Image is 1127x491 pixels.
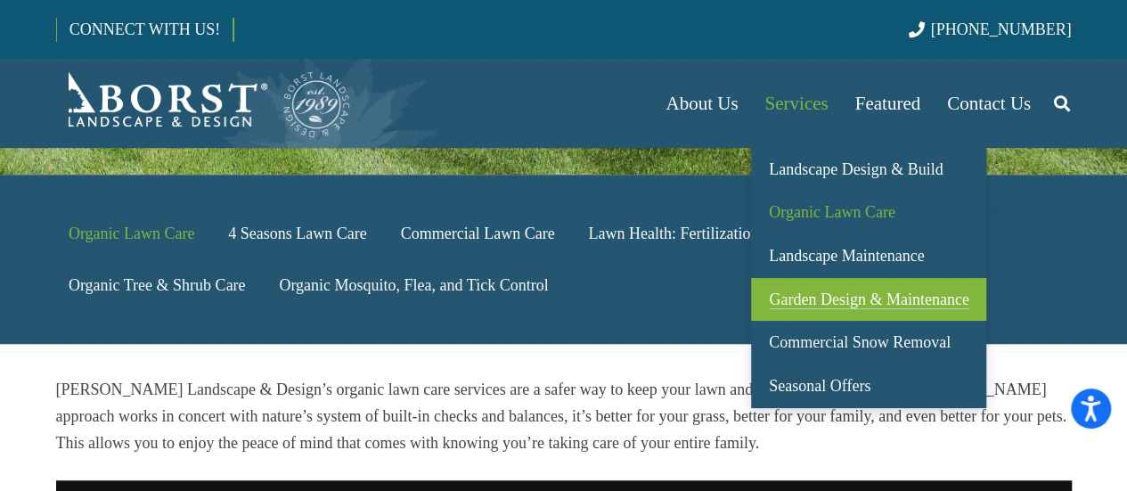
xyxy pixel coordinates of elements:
[769,203,895,221] span: Organic Lawn Care
[751,278,986,322] a: Garden Design & Maintenance
[751,364,986,408] a: Seasonal Offers
[855,93,920,114] span: Featured
[769,333,951,351] span: Commercial Snow Removal
[56,376,1072,456] p: [PERSON_NAME] Landscape & Design’s organic lawn care services are a safer way to keep your lawn a...
[751,148,986,192] a: Landscape Design & Build
[769,160,943,178] span: Landscape Design & Build
[576,207,880,259] a: Lawn Health: Fertilization & Weed Control
[1044,81,1080,126] a: Search
[56,68,352,139] a: Borst-Logo
[56,259,258,312] a: Organic Tree & Shrub Care
[57,8,233,51] a: CONNECT WITH US!
[666,93,738,114] span: About Us
[388,207,568,259] a: Commercial Lawn Care
[751,59,841,148] a: Services
[216,207,380,259] a: 4 Seasons Lawn Care
[908,20,1071,38] a: [PHONE_NUMBER]
[947,93,1031,114] span: Contact Us
[56,207,208,259] a: Organic Lawn Care
[751,234,986,278] a: Landscape Maintenance
[751,192,986,235] a: Organic Lawn Care
[931,20,1072,38] span: [PHONE_NUMBER]
[266,259,561,312] a: Organic Mosquito, Flea, and Tick Control
[769,247,924,265] span: Landscape Maintenance
[652,59,751,148] a: About Us
[751,321,986,364] a: Commercial Snow Removal
[934,59,1044,148] a: Contact Us
[764,93,828,114] span: Services
[842,59,934,148] a: Featured
[769,291,968,308] span: Garden Design & Maintenance
[769,377,870,395] span: Seasonal Offers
